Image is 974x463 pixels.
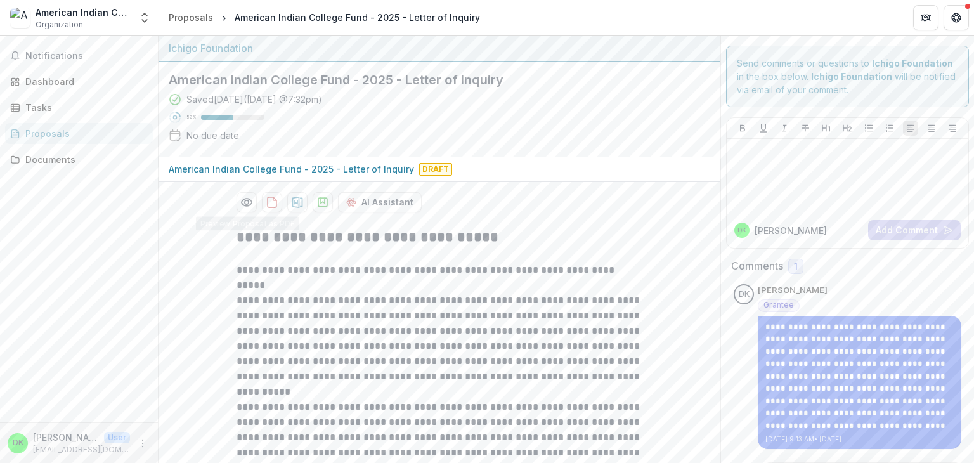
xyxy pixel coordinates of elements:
[104,432,130,443] p: User
[33,444,130,455] p: [EMAIL_ADDRESS][DOMAIN_NAME]
[169,162,414,176] p: American Indian College Fund - 2025 - Letter of Inquiry
[5,46,153,66] button: Notifications
[313,192,333,212] button: download-proposal
[861,121,876,136] button: Bullet List
[755,224,827,237] p: [PERSON_NAME]
[735,121,750,136] button: Bold
[237,192,257,212] button: Preview c4daafed-6a08-4a4a-9f6d-5f054940e821-0.pdf
[739,290,750,299] div: Daniel Khouri
[10,8,30,28] img: American Indian College Fund
[765,434,954,444] p: [DATE] 9:13 AM • [DATE]
[872,58,953,68] strong: Ichigo Foundation
[164,8,218,27] a: Proposals
[36,19,83,30] span: Organization
[5,149,153,170] a: Documents
[758,284,828,297] p: [PERSON_NAME]
[882,121,897,136] button: Ordered List
[25,127,143,140] div: Proposals
[262,192,282,212] button: download-proposal
[945,121,960,136] button: Align Right
[186,113,196,122] p: 50 %
[756,121,771,136] button: Underline
[235,11,480,24] div: American Indian College Fund - 2025 - Letter of Inquiry
[5,71,153,92] a: Dashboard
[913,5,938,30] button: Partners
[944,5,969,30] button: Get Help
[25,153,143,166] div: Documents
[840,121,855,136] button: Heading 2
[868,220,961,240] button: Add Comment
[135,436,150,451] button: More
[33,431,99,444] p: [PERSON_NAME]
[5,123,153,144] a: Proposals
[737,227,746,233] div: Daniel Khouri
[186,129,239,142] div: No due date
[287,192,308,212] button: download-proposal
[924,121,939,136] button: Align Center
[811,71,892,82] strong: Ichigo Foundation
[731,260,783,272] h2: Comments
[726,46,969,107] div: Send comments or questions to in the box below. will be notified via email of your comment.
[25,51,148,62] span: Notifications
[798,121,813,136] button: Strike
[169,72,690,88] h2: American Indian College Fund - 2025 - Letter of Inquiry
[169,11,213,24] div: Proposals
[36,6,131,19] div: American Indian College Fund
[819,121,834,136] button: Heading 1
[13,439,23,447] div: Daniel Khouri
[25,75,143,88] div: Dashboard
[169,41,710,56] div: Ichigo Foundation
[5,97,153,118] a: Tasks
[903,121,918,136] button: Align Left
[763,301,794,310] span: Grantee
[794,261,798,272] span: 1
[25,101,143,114] div: Tasks
[136,5,153,30] button: Open entity switcher
[777,121,792,136] button: Italicize
[338,192,422,212] button: AI Assistant
[164,8,485,27] nav: breadcrumb
[419,163,452,176] span: Draft
[186,93,322,106] div: Saved [DATE] ( [DATE] @ 7:32pm )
